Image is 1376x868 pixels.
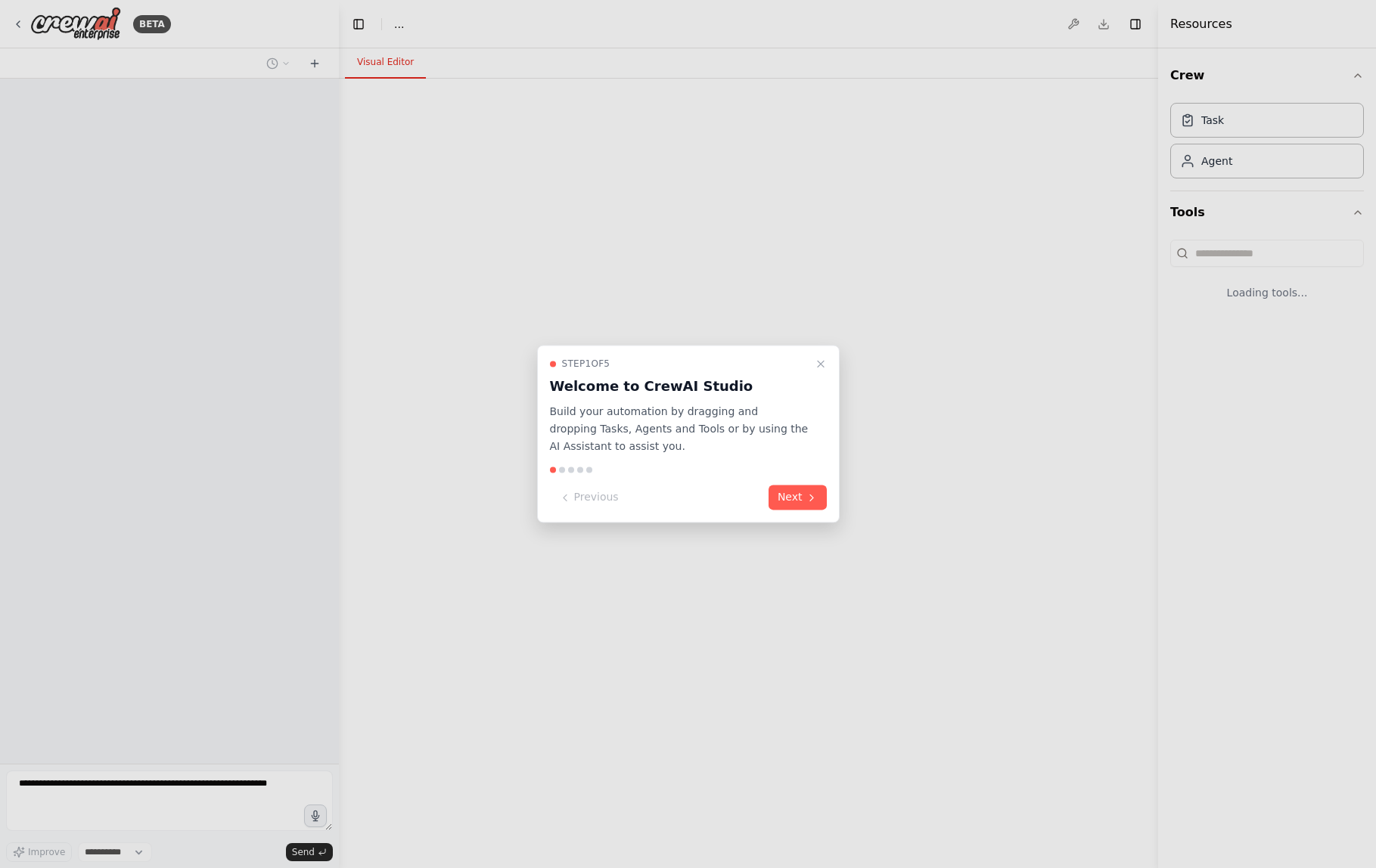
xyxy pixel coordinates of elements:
h3: Welcome to CrewAI Studio [550,376,809,397]
span: Step 1 of 5 [562,358,610,370]
button: Previous [550,485,628,510]
button: Close walkthrough [812,355,830,373]
button: Hide left sidebar [348,14,369,35]
button: Next [769,485,827,510]
p: Build your automation by dragging and dropping Tasks, Agents and Tools or by using the AI Assista... [550,403,809,454]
